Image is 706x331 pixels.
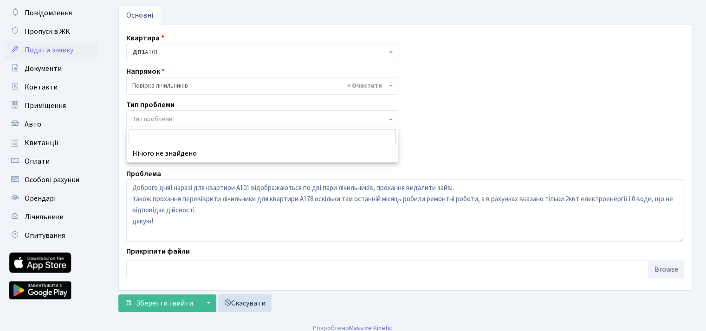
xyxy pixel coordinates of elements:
span: Видалити всі елементи [347,81,382,90]
span: Тип проблеми [132,115,172,124]
span: Подати заявку [25,45,73,55]
span: Оплати [25,156,50,166]
span: Приміщення [25,101,66,111]
a: Подати заявку [5,41,97,59]
a: Повідомлення [5,4,97,22]
span: Пропуск в ЖК [25,26,70,37]
span: Контакти [25,82,58,92]
a: Орендарі [5,189,97,208]
a: Оплати [5,152,97,171]
label: Тип проблеми [126,99,175,110]
a: Опитування [5,226,97,245]
span: Документи [25,64,62,74]
span: Повірка лічильників [132,81,387,90]
span: Особові рахунки [25,175,79,185]
a: Скасувати [218,294,272,312]
span: Повідомлення [25,8,72,18]
span: Лічильники [25,212,64,222]
span: Квитанції [25,138,58,148]
span: <b>ДП1</b>&nbsp;&nbsp;&nbsp;А101 [126,44,398,61]
li: Нічого не знайдено [127,145,398,162]
a: Контакти [5,78,97,96]
a: Пропуск в ЖК [5,22,97,41]
b: ДП1 [132,48,145,57]
a: Авто [5,115,97,134]
label: Прикріпити файли [126,246,190,257]
a: Основні [118,6,161,25]
label: Напрямок [126,66,165,77]
a: Особові рахунки [5,171,97,189]
a: Лічильники [5,208,97,226]
span: Орендарі [25,193,56,204]
a: Документи [5,59,97,78]
label: Проблема [126,168,161,179]
span: <b>ДП1</b>&nbsp;&nbsp;&nbsp;А101 [132,48,387,57]
span: Зберегти і вийти [136,298,193,308]
label: Квартира [126,32,164,44]
a: Квитанції [5,134,97,152]
span: Опитування [25,230,65,241]
span: Повірка лічильників [126,77,398,95]
a: Приміщення [5,96,97,115]
span: Авто [25,119,41,129]
button: Зберегти і вийти [118,294,199,312]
